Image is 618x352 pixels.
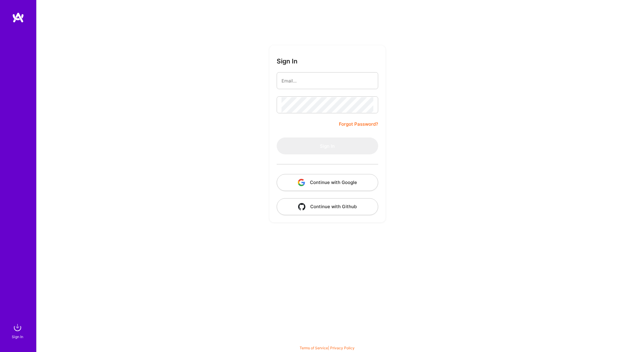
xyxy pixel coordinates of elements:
a: Privacy Policy [330,346,355,350]
a: Terms of Service [300,346,328,350]
img: icon [298,203,305,210]
h3: Sign In [277,57,298,65]
button: Sign In [277,137,378,154]
div: © 2025 ATeams Inc., All rights reserved. [36,334,618,349]
button: Continue with Github [277,198,378,215]
div: Sign In [12,334,23,340]
a: sign inSign In [13,321,24,340]
a: Forgot Password? [339,121,378,128]
input: Email... [282,73,373,89]
img: icon [298,179,305,186]
img: logo [12,12,24,23]
span: | [300,346,355,350]
img: sign in [11,321,24,334]
button: Continue with Google [277,174,378,191]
